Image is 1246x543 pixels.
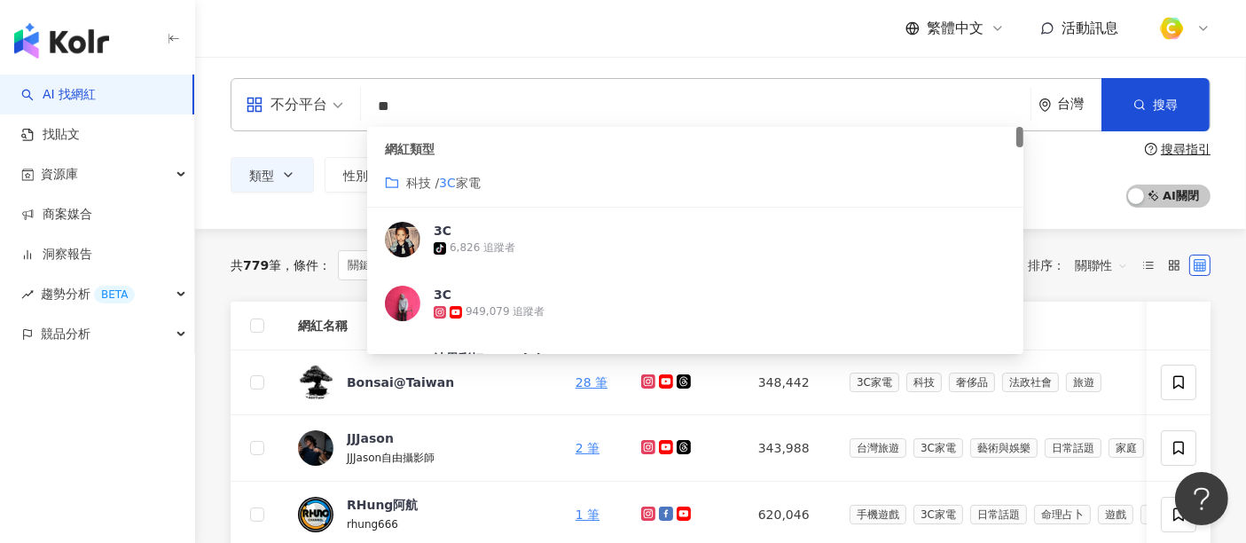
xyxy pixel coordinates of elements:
a: searchAI 找網紅 [21,86,96,104]
a: 商案媒合 [21,206,92,224]
span: 法政社會 [1002,373,1059,392]
img: KOL Avatar [385,350,420,385]
button: 性別 [325,157,408,193]
div: 3C [434,286,451,303]
a: 洞察報告 [21,246,92,264]
span: 搜尋 [1153,98,1178,112]
img: KOL Avatar [298,365,333,400]
span: 競品分析 [41,314,90,354]
span: 類型 [249,169,274,183]
a: 1 筆 [576,508,599,522]
div: 排序： [1028,251,1138,279]
div: Bonsai@Taiwan [347,374,454,391]
span: 科技 [906,373,942,392]
span: 條件 ： [281,258,331,272]
span: 關聯性 [1075,251,1128,279]
span: 3C家電 [913,438,963,458]
span: rise [21,288,34,301]
img: KOL Avatar [385,222,420,257]
div: 949,079 追蹤者 [466,304,545,319]
div: JJJason [347,429,394,447]
div: RHung阿航 [347,496,418,514]
mark: 3C [439,176,456,190]
span: 趨勢分析 [41,274,135,314]
span: 法政社會 [1140,505,1197,524]
div: 網紅類型 [385,141,1006,159]
div: 沛思彩虹3C Rainbow [434,350,565,367]
a: 找貼文 [21,126,80,144]
div: BETA [94,286,135,303]
div: 不分平台 [246,90,327,119]
span: 資源庫 [41,154,78,194]
a: KOL AvatarBonsai@Taiwan [298,365,547,400]
div: 搜尋指引 [1161,142,1211,156]
span: rhung666 [347,518,398,531]
td: 348,442 [744,350,835,415]
span: 台灣旅遊 [850,438,906,458]
span: appstore [246,96,263,114]
span: 家電 [456,176,481,190]
span: 日常話題 [970,505,1027,524]
a: KOL AvatarRHung阿航rhung666 [298,496,547,533]
span: question-circle [1145,143,1157,155]
div: 台灣 [1057,97,1101,112]
span: 命理占卜 [1034,505,1091,524]
img: logo [14,23,109,59]
a: KOL AvatarJJJasonJJJason自由攝影師 [298,429,547,467]
th: 網紅名稱 [284,302,561,350]
span: 779 [243,258,269,272]
span: 奢侈品 [949,373,995,392]
button: 搜尋 [1101,78,1210,131]
iframe: Help Scout Beacon - Open [1175,472,1228,525]
span: 關鍵字：日本 [338,250,444,280]
img: %E6%96%B9%E5%BD%A2%E7%B4%94.png [1155,12,1188,45]
img: KOL Avatar [298,430,333,466]
div: 3C [434,222,451,240]
div: 6,826 追蹤者 [450,240,515,256]
span: JJJason自由攝影師 [347,452,435,464]
span: 3C家電 [913,505,963,524]
span: 家庭 [1109,438,1144,458]
span: 旅遊 [1066,373,1101,392]
span: 活動訊息 [1062,20,1118,36]
span: 遊戲 [1098,505,1133,524]
span: 手機遊戲 [850,505,906,524]
a: 2 筆 [576,441,599,455]
a: 28 筆 [576,375,607,390]
span: folder [385,173,399,193]
img: KOL Avatar [298,497,333,532]
span: 日常話題 [1045,438,1101,458]
span: 3C家電 [850,373,899,392]
span: 藝術與娛樂 [970,438,1038,458]
span: 性別 [343,169,368,183]
span: 科技 / [406,176,439,190]
td: 343,988 [744,415,835,482]
span: 繁體中文 [927,19,983,38]
div: 共 筆 [231,258,281,272]
img: KOL Avatar [385,286,420,321]
span: environment [1038,98,1052,112]
button: 類型 [231,157,314,193]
